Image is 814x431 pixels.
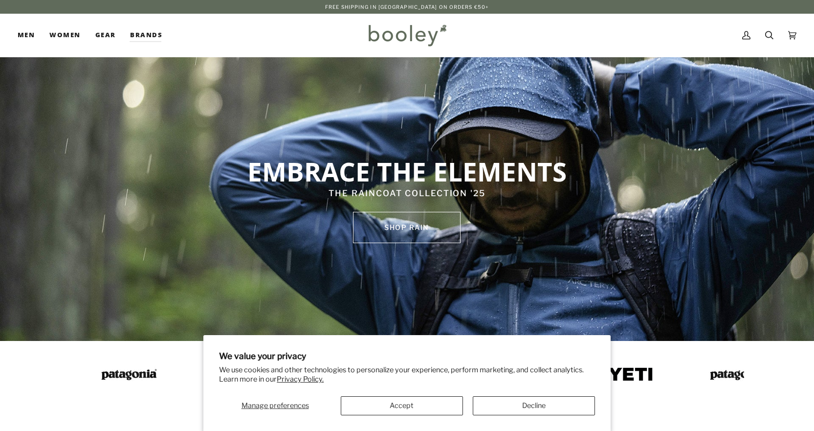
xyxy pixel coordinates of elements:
[49,30,80,40] span: Women
[165,187,649,200] p: THE RAINCOAT COLLECTION '25
[18,30,35,40] span: Men
[325,3,489,11] p: Free Shipping in [GEOGRAPHIC_DATA] on Orders €50+
[95,30,116,40] span: Gear
[242,401,309,410] span: Manage preferences
[42,14,88,57] a: Women
[18,14,42,57] a: Men
[277,375,324,384] a: Privacy Policy.
[473,396,595,415] button: Decline
[353,212,461,243] a: SHOP rain
[219,351,595,361] h2: We value your privacy
[219,365,595,384] p: We use cookies and other technologies to personalize your experience, perform marketing, and coll...
[364,21,450,49] img: Booley
[88,14,123,57] a: Gear
[130,30,162,40] span: Brands
[219,396,331,415] button: Manage preferences
[123,14,170,57] a: Brands
[341,396,463,415] button: Accept
[165,155,649,187] p: EMBRACE THE ELEMENTS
